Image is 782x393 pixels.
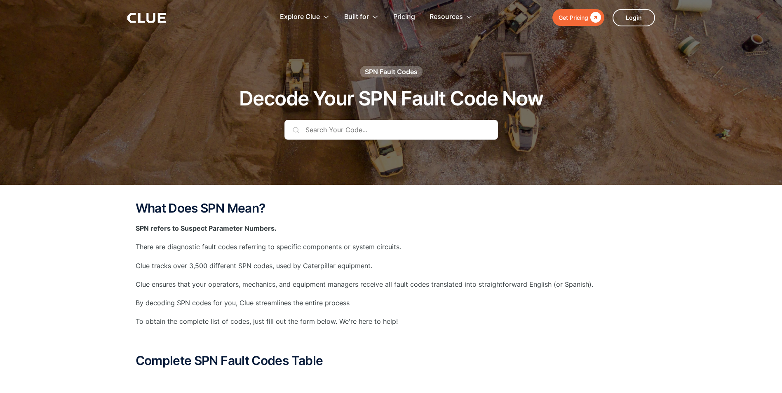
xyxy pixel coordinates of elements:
[365,67,418,76] div: SPN Fault Codes
[280,4,320,30] div: Explore Clue
[136,279,647,290] p: Clue ensures that your operators, mechanics, and equipment managers receive all fault codes trans...
[136,316,647,327] p: To obtain the complete list of codes, just fill out the form below. We're here to help!
[430,4,463,30] div: Resources
[344,4,369,30] div: Built for
[136,201,647,215] h2: What Does SPN Mean?
[136,335,647,345] p: ‍
[136,354,647,367] h2: Complete SPN Fault Codes Table
[239,88,543,110] h1: Decode Your SPN Fault Code Now
[284,120,498,140] input: Search Your Code...
[136,224,277,232] strong: SPN refers to Suspect Parameter Numbers.
[588,12,601,23] div: 
[136,261,647,271] p: Clue tracks over 3,500 different SPN codes, used by Caterpillar equipment.
[552,9,604,26] a: Get Pricing
[393,4,415,30] a: Pricing
[613,9,655,26] a: Login
[136,242,647,252] p: There are diagnostic fault codes referring to specific components or system circuits.
[559,12,588,23] div: Get Pricing
[136,298,647,308] p: By decoding SPN codes for you, Clue streamlines the entire process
